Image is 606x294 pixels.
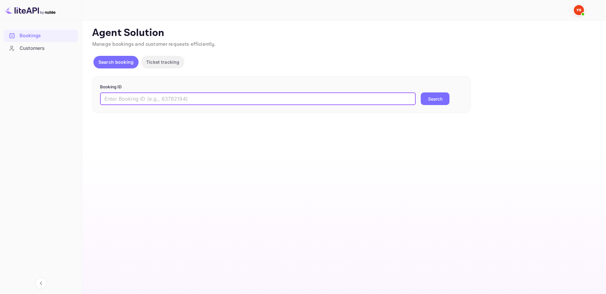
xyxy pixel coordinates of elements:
input: Enter Booking ID (e.g., 63782194) [100,92,416,105]
p: Agent Solution [92,27,595,39]
div: Customers [4,42,78,55]
a: Customers [4,42,78,54]
img: Yandex Support [574,5,584,15]
button: Search [421,92,449,105]
p: Search booking [98,59,134,65]
div: Bookings [20,32,75,39]
button: Collapse navigation [35,278,47,289]
div: Bookings [4,30,78,42]
p: Booking ID [100,84,463,90]
p: Ticket tracking [146,59,179,65]
a: Bookings [4,30,78,41]
span: Manage bookings and customer requests efficiently. [92,41,216,48]
div: Customers [20,45,75,52]
img: LiteAPI logo [5,5,56,15]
